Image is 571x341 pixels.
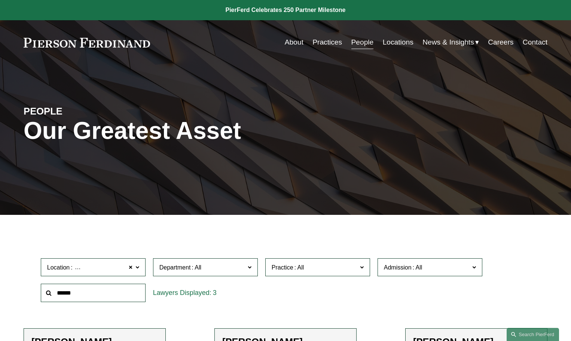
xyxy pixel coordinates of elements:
[384,264,412,271] span: Admission
[523,35,547,49] a: Contact
[422,35,479,49] a: folder dropdown
[422,36,474,49] span: News & Insights
[24,105,155,117] h4: PEOPLE
[159,264,191,271] span: Department
[272,264,293,271] span: Practice
[24,117,373,144] h1: Our Greatest Asset
[312,35,342,49] a: Practices
[47,264,70,271] span: Location
[383,35,413,49] a: Locations
[488,35,513,49] a: Careers
[351,35,374,49] a: People
[285,35,303,49] a: About
[213,289,217,296] span: 3
[507,328,559,341] a: Search this site
[74,263,136,273] span: [GEOGRAPHIC_DATA]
